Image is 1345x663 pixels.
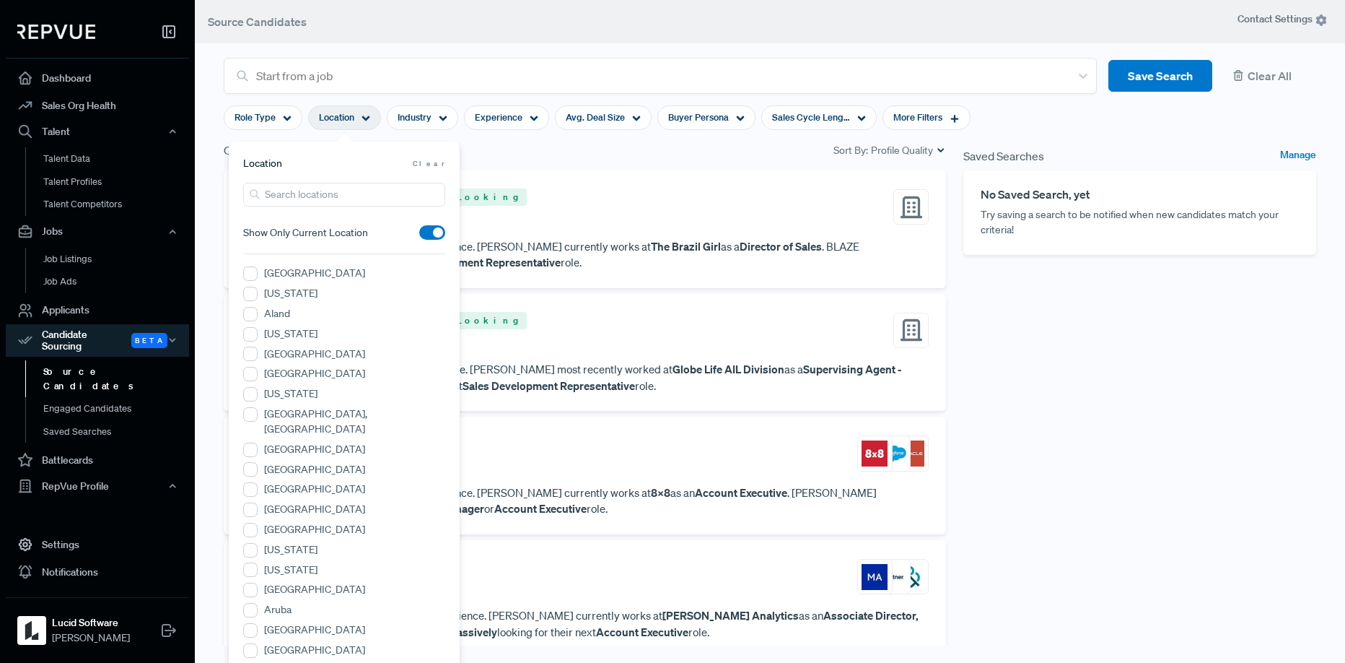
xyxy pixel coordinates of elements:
[25,420,209,443] a: Saved Searches
[243,225,368,240] span: Show Only Current Location
[1237,12,1328,27] span: Contact Settings
[241,607,929,640] p: has years of sales experience. [PERSON_NAME] currently works at as an . [PERSON_NAME] is looking ...
[1224,60,1316,92] button: Clear All
[898,564,924,590] img: Dun & Bradstreet
[6,64,189,92] a: Dashboard
[450,625,497,639] strong: Passively
[264,522,365,537] label: [GEOGRAPHIC_DATA]
[413,158,445,169] span: Clear
[833,143,946,158] div: Sort By:
[672,362,784,376] strong: Globe Life AIL Division
[463,378,635,393] strong: Sales Development Representative
[224,142,281,159] span: Candidates
[740,239,822,253] strong: Director of Sales
[25,397,209,420] a: Engaged Candidates
[494,501,587,516] strong: Account Executive
[871,143,933,158] span: Profile Quality
[6,92,189,119] a: Sales Org Health
[596,625,688,639] strong: Account Executive
[264,643,365,658] label: [GEOGRAPHIC_DATA]
[772,110,850,124] span: Sales Cycle Length
[264,502,365,517] label: [GEOGRAPHIC_DATA]
[25,360,209,397] a: Source Candidates
[264,386,317,402] label: [US_STATE]
[388,255,561,269] strong: Sales Development Representative
[963,147,1044,165] span: Saved Searches
[25,170,209,194] a: Talent Profiles
[208,14,307,29] span: Source Candidates
[662,608,799,623] strong: [PERSON_NAME] Analytics
[264,306,290,321] label: Aland
[1280,147,1316,165] a: Manage
[243,156,282,171] span: Location
[981,188,1299,201] h6: No Saved Search, yet
[264,366,365,381] label: [GEOGRAPHIC_DATA]
[264,542,317,558] label: [US_STATE]
[131,333,167,348] span: Beta
[264,482,365,497] label: [GEOGRAPHIC_DATA]
[651,485,670,500] strong: 8x8
[6,597,189,651] a: Lucid SoftwareLucid Software[PERSON_NAME]
[6,297,189,324] a: Applicants
[264,286,317,301] label: [US_STATE]
[264,326,317,342] label: [US_STATE]
[1108,60,1212,92] button: Save Search
[6,324,189,357] button: Candidate Sourcing Beta
[25,248,209,271] a: Job Listings
[235,110,276,124] span: Role Type
[264,602,292,617] label: Aruba
[243,183,445,207] input: Search locations
[6,119,189,144] button: Talent
[6,324,189,357] div: Candidate Sourcing
[880,564,906,590] img: Gartner
[475,110,522,124] span: Experience
[668,110,729,124] span: Buyer Persona
[264,462,365,477] label: [GEOGRAPHIC_DATA]
[264,266,365,281] label: [GEOGRAPHIC_DATA]
[6,446,189,474] a: Battlecards
[17,25,95,39] img: RepVue
[695,485,787,500] strong: Account Executive
[319,110,354,124] span: Location
[264,563,317,578] label: [US_STATE]
[264,347,365,362] label: [GEOGRAPHIC_DATA]
[264,442,365,457] label: [GEOGRAPHIC_DATA]
[893,110,942,124] span: More Filters
[241,485,929,517] p: has years of sales experience. [PERSON_NAME] currently works at as an . [PERSON_NAME] is looking ...
[862,441,888,467] img: 8x8
[25,193,209,216] a: Talent Competitors
[898,441,924,467] img: Oracle
[398,110,431,124] span: Industry
[20,619,43,642] img: Lucid Software
[862,564,888,590] img: Moody’s Analytics
[981,207,1299,238] p: Try saving a search to be notified when new candidates match your criteria!
[651,239,721,253] strong: The Brazil Girl
[880,441,906,467] img: Salesforce
[25,270,209,293] a: Job Ads
[264,623,365,638] label: [GEOGRAPHIC_DATA]
[264,582,365,597] label: [GEOGRAPHIC_DATA]
[25,147,209,170] a: Talent Data
[52,630,130,646] span: [PERSON_NAME]
[241,238,929,271] p: has years of sales experience. [PERSON_NAME] currently works at as a . BLAZE is looking for their...
[566,110,625,124] span: Avg. Deal Size
[264,407,445,437] label: [GEOGRAPHIC_DATA], [GEOGRAPHIC_DATA]
[6,558,189,586] a: Notifications
[6,531,189,558] a: Settings
[241,361,929,394] p: has year of sales experience. [PERSON_NAME] most recently worked at as a . Chase is looking for t...
[52,615,130,630] strong: Lucid Software
[6,474,189,498] button: RepVue Profile
[6,220,189,244] button: Jobs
